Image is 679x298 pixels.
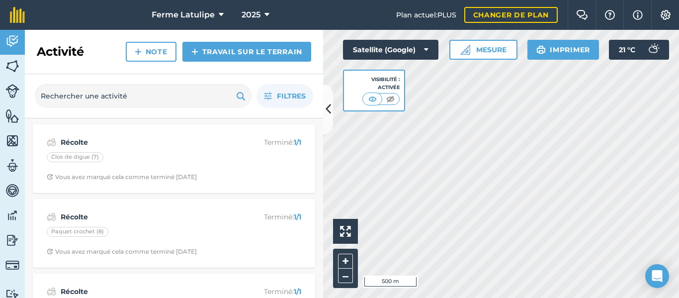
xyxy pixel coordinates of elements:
[47,211,56,223] img: svg+xml;base64,PD94bWwgdmVyc2lvbj0iMS4wIiBlbmNvZGluZz0idXRmLTgiPz4KPCEtLSBHZW5lcmF0b3I6IEFkb2JlIE...
[604,10,616,20] img: Une icône de point d'interrogation
[61,287,88,296] font: Récolte
[353,45,416,54] font: Satellite (Google)
[619,45,625,54] font: 21
[47,248,53,255] img: Horloge avec flèche pointant dans le sens des aiguilles d'une montre
[437,10,456,19] font: PLUS
[5,59,19,74] img: svg+xml;base64,PHN2ZyB4bWxucz0iaHR0cDovL3d3dy53My5vcmcvMjAwMC9zdmciIHdpZHRoPSI1NiIgaGVpZ2h0PSI2MC...
[294,138,296,147] font: 1
[5,158,19,173] img: svg+xml;base64,PD94bWwgdmVyc2lvbj0iMS4wIiBlbmNvZGluZz0idXRmLTgiPz4KPCEtLSBHZW5lcmF0b3I6IEFkb2JlIE...
[384,94,397,104] img: svg+xml;base64,PHN2ZyB4bWxucz0iaHR0cDovL3d3dy53My5vcmcvMjAwMC9zdmciIHdpZHRoPSI1MCIgaGVpZ2h0PSI0MC...
[152,10,215,19] font: Ferme Latulipe
[51,228,104,235] font: Paquet crochet (8)
[242,10,260,19] font: 2025
[264,287,292,296] font: Terminé
[294,287,296,296] font: 1
[576,10,588,20] img: Deux bulles de dialogue se chevauchant, la bulle de gauche étant au premier plan
[191,46,198,58] img: svg+xml;base64,PHN2ZyB4bWxucz0iaHR0cDovL3d3dy53My5vcmcvMjAwMC9zdmciIHdpZHRoPSIxNCIgaGVpZ2h0PSIyNC...
[292,212,294,221] font: :
[264,138,292,147] font: Terminé
[296,138,299,147] font: /
[126,42,176,62] a: Note
[643,40,663,60] img: svg+xml;base64,PD94bWwgdmVyc2lvbj0iMS4wIiBlbmNvZGluZz0idXRmLTgiPz4KPCEtLSBHZW5lcmF0b3I6IEFkb2JlIE...
[5,108,19,123] img: svg+xml;base64,PHN2ZyB4bWxucz0iaHR0cDovL3d3dy53My5vcmcvMjAwMC9zdmciIHdpZHRoPSI1NiIgaGVpZ2h0PSI2MC...
[135,46,142,58] img: svg+xml;base64,PHN2ZyB4bWxucz0iaHR0cDovL3d3dy53My5vcmcvMjAwMC9zdmciIHdpZHRoPSIxNCIgaGVpZ2h0PSIyNC...
[256,84,313,108] button: Filtres
[61,138,88,147] font: Récolte
[296,212,299,221] font: /
[630,45,635,54] font: C
[294,212,296,221] font: 1
[5,208,19,223] img: svg+xml;base64,PD94bWwgdmVyc2lvbj0iMS4wIiBlbmNvZGluZz0idXRmLTgiPz4KPCEtLSBHZW5lcmF0b3I6IEFkb2JlIE...
[464,7,558,23] a: Changer de plan
[35,84,252,108] input: Rechercher une activité
[55,173,197,181] font: Vous avez marqué cela comme terminé [DATE]
[47,174,53,180] img: Horloge avec flèche pointant dans le sens des aiguilles d'une montre
[633,9,643,21] img: svg+xml;base64,PHN2ZyB4bWxucz0iaHR0cDovL3d3dy53My5vcmcvMjAwMC9zdmciIHdpZHRoPSIxNyIgaGVpZ2h0PSIxNy...
[645,264,669,288] div: Ouvrir Intercom Messenger
[660,10,672,20] img: Une icône en forme de rouage
[47,136,56,148] img: svg+xml;base64,PD94bWwgdmVyc2lvbj0iMS4wIiBlbmNvZGluZz0idXRmLTgiPz4KPCEtLSBHZW5lcmF0b3I6IEFkb2JlIE...
[460,45,470,55] img: Icône de règle
[476,45,507,54] font: Mesure
[37,44,84,59] font: Activité
[236,90,246,102] img: svg+xml;base64,PHN2ZyB4bWxucz0iaHR0cDovL3d3dy53My5vcmcvMjAwMC9zdmciIHdpZHRoPSIxOSIgaGVpZ2h0PSIyNC...
[338,254,353,269] button: +
[340,226,351,237] img: Quatre flèches, une pointant en haut à gauche, une en haut à droite, une en bas à droite et la de...
[5,258,19,272] img: svg+xml;base64,PD94bWwgdmVyc2lvbj0iMS4wIiBlbmNvZGluZz0idXRmLTgiPz4KPCEtLSBHZW5lcmF0b3I6IEFkb2JlIE...
[264,212,292,221] font: Terminé
[39,205,309,262] a: RécolteTerminé:1/1 Paquet crochet (8)Horloge avec flèche pointant dans le sens des aiguilles d'un...
[299,212,301,221] font: 1
[366,94,379,104] img: svg+xml;base64,PHN2ZyB4bWxucz0iaHR0cDovL3d3dy53My5vcmcvMjAwMC9zdmciIHdpZHRoPSI1MCIgaGVpZ2h0PSI0MC...
[550,45,590,54] font: Imprimer
[39,130,309,187] a: RécolteTerminé:1/1 Clos de digue (7)Horloge avec flèche pointant dans le sens des aiguilles d'une...
[202,47,302,56] font: Travail sur le terrain
[527,40,599,60] button: Imprimer
[371,76,400,91] font: Visibilité : Activée
[5,133,19,148] img: svg+xml;base64,PHN2ZyB4bWxucz0iaHR0cDovL3d3dy53My5vcmcvMjAwMC9zdmciIHdpZHRoPSI1NiIgaGVpZ2h0PSI2MC...
[61,212,88,221] font: Récolte
[277,92,306,100] font: Filtres
[10,7,25,23] img: Logo fieldmargin
[55,248,197,255] font: Vous avez marqué cela comme terminé [DATE]
[296,287,299,296] font: /
[292,287,294,296] font: :
[299,287,301,296] font: 1
[5,233,19,248] img: svg+xml;base64,PD94bWwgdmVyc2lvbj0iMS4wIiBlbmNvZGluZz0idXRmLTgiPz4KPCEtLSBHZW5lcmF0b3I6IEFkb2JlIE...
[5,84,19,98] img: svg+xml;base64,PD94bWwgdmVyc2lvbj0iMS4wIiBlbmNvZGluZz0idXRmLTgiPz4KPCEtLSBHZW5lcmF0b3I6IEFkb2JlIE...
[5,183,19,198] img: svg+xml;base64,PD94bWwgdmVyc2lvbj0iMS4wIiBlbmNvZGluZz0idXRmLTgiPz4KPCEtLSBHZW5lcmF0b3I6IEFkb2JlIE...
[396,10,436,19] font: Plan actuel
[292,138,294,147] font: :
[47,286,56,298] img: svg+xml;base64,PD94bWwgdmVyc2lvbj0iMS4wIiBlbmNvZGluZz0idXRmLTgiPz4KPCEtLSBHZW5lcmF0b3I6IEFkb2JlIE...
[299,138,301,147] font: 1
[5,34,19,49] img: svg+xml;base64,PD94bWwgdmVyc2lvbj0iMS4wIiBlbmNvZGluZz0idXRmLTgiPz4KPCEtLSBHZW5lcmF0b3I6IEFkb2JlIE...
[627,45,630,54] font: °
[146,47,168,56] font: Note
[343,40,438,60] button: Satellite (Google)
[473,10,549,19] font: Changer de plan
[536,44,546,56] img: svg+xml;base64,PHN2ZyB4bWxucz0iaHR0cDovL3d3dy53My5vcmcvMjAwMC9zdmciIHdpZHRoPSIxOSIgaGVpZ2h0PSIyNC...
[338,269,353,283] button: –
[449,40,517,60] button: Mesure
[182,42,311,62] a: Travail sur le terrain
[436,10,437,19] font: :
[51,153,99,160] font: Clos de digue (7)
[609,40,669,60] button: 21 °C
